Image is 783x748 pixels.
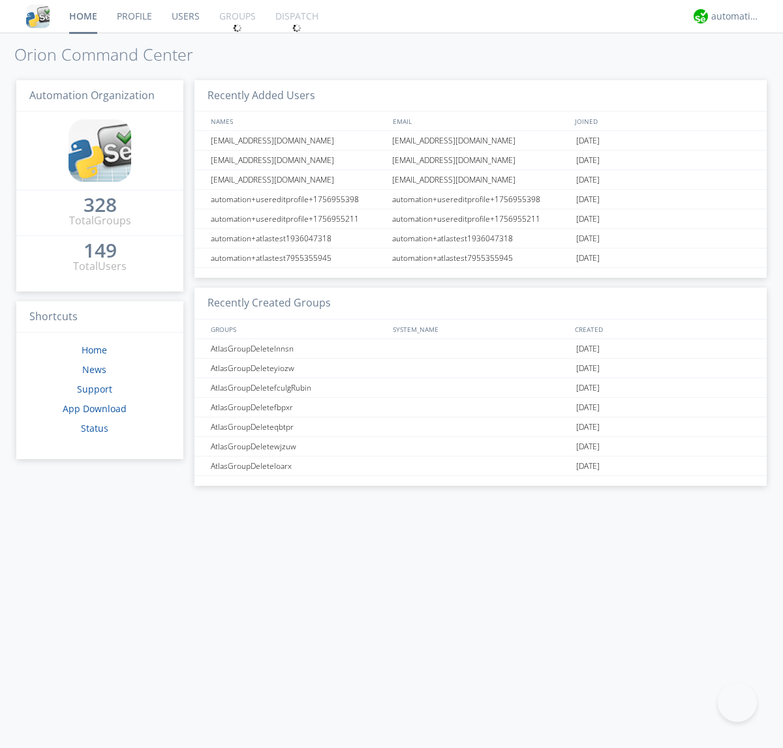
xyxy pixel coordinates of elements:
[207,151,388,170] div: [EMAIL_ADDRESS][DOMAIN_NAME]
[576,170,600,190] span: [DATE]
[84,198,117,211] div: 328
[194,288,767,320] h3: Recently Created Groups
[73,259,127,274] div: Total Users
[576,131,600,151] span: [DATE]
[194,151,767,170] a: [EMAIL_ADDRESS][DOMAIN_NAME][EMAIL_ADDRESS][DOMAIN_NAME][DATE]
[572,112,754,130] div: JOINED
[194,80,767,112] h3: Recently Added Users
[207,209,388,228] div: automation+usereditprofile+1756955211
[576,248,600,268] span: [DATE]
[194,229,767,248] a: automation+atlastest1936047318automation+atlastest1936047318[DATE]
[576,229,600,248] span: [DATE]
[194,359,767,378] a: AtlasGroupDeleteyiozw[DATE]
[194,248,767,268] a: automation+atlastest7955355945automation+atlastest7955355945[DATE]
[207,248,388,267] div: automation+atlastest7955355945
[207,339,388,358] div: AtlasGroupDeletelnnsn
[576,378,600,398] span: [DATE]
[233,23,242,33] img: spin.svg
[390,112,572,130] div: EMAIL
[207,320,386,338] div: GROUPS
[82,344,107,356] a: Home
[194,378,767,398] a: AtlasGroupDeletefculgRubin[DATE]
[194,190,767,209] a: automation+usereditprofile+1756955398automation+usereditprofile+1756955398[DATE]
[207,170,388,189] div: [EMAIL_ADDRESS][DOMAIN_NAME]
[711,10,760,23] div: automation+atlas
[292,23,301,33] img: spin.svg
[389,190,573,209] div: automation+usereditprofile+1756955398
[576,151,600,170] span: [DATE]
[576,417,600,437] span: [DATE]
[194,170,767,190] a: [EMAIL_ADDRESS][DOMAIN_NAME][EMAIL_ADDRESS][DOMAIN_NAME][DATE]
[26,5,50,28] img: cddb5a64eb264b2086981ab96f4c1ba7
[69,213,131,228] div: Total Groups
[207,190,388,209] div: automation+usereditprofile+1756955398
[207,359,388,378] div: AtlasGroupDeleteyiozw
[207,456,388,475] div: AtlasGroupDeleteloarx
[389,248,573,267] div: automation+atlastest7955355945
[207,437,388,456] div: AtlasGroupDeletewjzuw
[576,339,600,359] span: [DATE]
[81,422,108,434] a: Status
[576,437,600,456] span: [DATE]
[207,229,388,248] div: automation+atlastest1936047318
[572,320,754,338] div: CREATED
[390,320,572,338] div: SYSTEM_NAME
[16,301,183,333] h3: Shortcuts
[194,456,767,476] a: AtlasGroupDeleteloarx[DATE]
[389,170,573,189] div: [EMAIL_ADDRESS][DOMAIN_NAME]
[194,131,767,151] a: [EMAIL_ADDRESS][DOMAIN_NAME][EMAIL_ADDRESS][DOMAIN_NAME][DATE]
[576,190,600,209] span: [DATE]
[82,363,106,376] a: News
[694,9,708,23] img: d2d01cd9b4174d08988066c6d424eccd
[576,398,600,417] span: [DATE]
[63,402,127,415] a: App Download
[194,339,767,359] a: AtlasGroupDeletelnnsn[DATE]
[576,359,600,378] span: [DATE]
[194,417,767,437] a: AtlasGroupDeleteqbtpr[DATE]
[29,88,155,102] span: Automation Organization
[576,456,600,476] span: [DATE]
[194,398,767,417] a: AtlasGroupDeletefbpxr[DATE]
[77,383,112,395] a: Support
[389,229,573,248] div: automation+atlastest1936047318
[84,244,117,259] a: 149
[207,112,386,130] div: NAMES
[207,398,388,417] div: AtlasGroupDeletefbpxr
[576,209,600,229] span: [DATE]
[69,119,131,182] img: cddb5a64eb264b2086981ab96f4c1ba7
[194,437,767,456] a: AtlasGroupDeletewjzuw[DATE]
[84,244,117,257] div: 149
[207,417,388,436] div: AtlasGroupDeleteqbtpr
[207,131,388,150] div: [EMAIL_ADDRESS][DOMAIN_NAME]
[84,198,117,213] a: 328
[389,131,573,150] div: [EMAIL_ADDRESS][DOMAIN_NAME]
[194,209,767,229] a: automation+usereditprofile+1756955211automation+usereditprofile+1756955211[DATE]
[389,209,573,228] div: automation+usereditprofile+1756955211
[389,151,573,170] div: [EMAIL_ADDRESS][DOMAIN_NAME]
[207,378,388,397] div: AtlasGroupDeletefculgRubin
[718,683,757,722] iframe: Toggle Customer Support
